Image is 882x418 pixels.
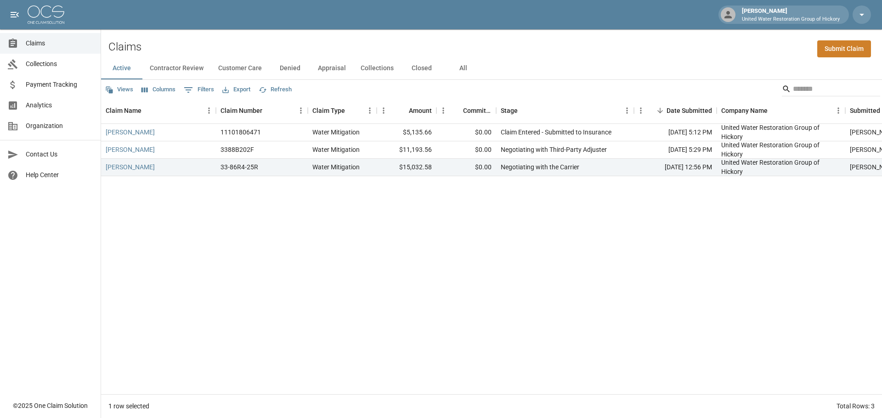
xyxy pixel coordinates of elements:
div: Water Mitigation [312,162,360,172]
button: Sort [345,104,358,117]
div: Date Submitted [634,98,717,123]
div: $0.00 [436,124,496,141]
div: $11,193.56 [377,141,436,159]
div: 33-86R4-25R [220,162,258,172]
div: Search [782,82,880,98]
span: Claims [26,39,93,48]
a: [PERSON_NAME] [106,162,155,172]
div: Claim Entered - Submitted to Insurance [501,128,611,137]
button: Sort [518,104,531,117]
div: $0.00 [436,159,496,176]
div: [PERSON_NAME] [738,6,843,23]
span: Contact Us [26,150,93,159]
div: Company Name [717,98,845,123]
div: United Water Restoration Group of Hickory [721,140,841,159]
h2: Claims [108,40,141,54]
div: [DATE] 5:12 PM [634,124,717,141]
button: Sort [262,104,275,117]
div: Committed Amount [436,98,496,123]
div: dynamic tabs [101,57,882,79]
button: Closed [401,57,442,79]
div: Claim Number [216,98,308,123]
div: $15,032.58 [377,159,436,176]
button: Export [220,83,253,97]
p: United Water Restoration Group of Hickory [742,16,840,23]
div: Stage [501,98,518,123]
button: Sort [141,104,154,117]
a: Submit Claim [817,40,871,57]
div: Amount [377,98,436,123]
img: ocs-logo-white-transparent.png [28,6,64,24]
button: open drawer [6,6,24,24]
div: United Water Restoration Group of Hickory [721,158,841,176]
button: Menu [377,104,390,117]
div: © 2025 One Claim Solution [13,401,88,410]
button: Menu [202,104,216,117]
button: Contractor Review [142,57,211,79]
button: Menu [620,104,634,117]
a: [PERSON_NAME] [106,128,155,137]
div: [DATE] 5:29 PM [634,141,717,159]
div: Negotiating with Third-Party Adjuster [501,145,607,154]
div: Claim Number [220,98,262,123]
button: Refresh [256,83,294,97]
button: Sort [450,104,463,117]
button: Menu [634,104,648,117]
button: Show filters [181,83,216,97]
button: Menu [436,104,450,117]
div: Amount [409,98,432,123]
button: Denied [269,57,311,79]
div: Date Submitted [667,98,712,123]
button: Menu [294,104,308,117]
div: Claim Type [308,98,377,123]
span: Collections [26,59,93,69]
div: Stage [496,98,634,123]
span: Payment Tracking [26,80,93,89]
button: Menu [363,104,377,117]
div: 1 row selected [108,401,149,411]
div: 3388B202F [220,145,254,154]
div: Negotiating with the Carrier [501,162,579,172]
span: Help Center [26,170,93,180]
button: All [442,57,484,79]
button: Select columns [139,83,178,97]
div: Company Name [721,98,768,123]
button: Menu [831,104,845,117]
button: Customer Care [211,57,269,79]
div: Claim Name [101,98,216,123]
button: Views [103,83,136,97]
div: United Water Restoration Group of Hickory [721,123,841,141]
button: Active [101,57,142,79]
div: Water Mitigation [312,128,360,137]
div: Claim Name [106,98,141,123]
button: Sort [654,104,667,117]
div: $5,135.66 [377,124,436,141]
div: 11101806471 [220,128,261,137]
button: Appraisal [311,57,353,79]
div: $0.00 [436,141,496,159]
div: Claim Type [312,98,345,123]
div: Committed Amount [463,98,492,123]
button: Collections [353,57,401,79]
button: Sort [396,104,409,117]
div: Water Mitigation [312,145,360,154]
a: [PERSON_NAME] [106,145,155,154]
span: Organization [26,121,93,131]
span: Analytics [26,100,93,110]
div: Total Rows: 3 [837,401,875,411]
button: Sort [768,104,780,117]
div: [DATE] 12:56 PM [634,159,717,176]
